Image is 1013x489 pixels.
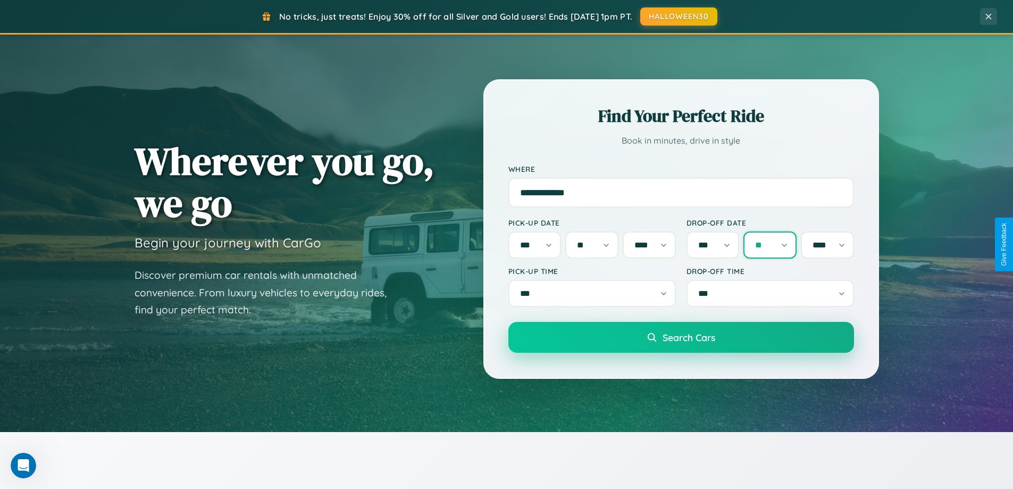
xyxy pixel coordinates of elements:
button: HALLOWEEN30 [640,7,717,26]
span: Search Cars [663,331,715,343]
button: Search Cars [508,322,854,353]
label: Where [508,164,854,173]
label: Drop-off Time [687,267,854,276]
h2: Find Your Perfect Ride [508,104,854,128]
h3: Begin your journey with CarGo [135,235,321,251]
label: Pick-up Date [508,218,676,227]
h1: Wherever you go, we go [135,140,434,224]
iframe: Intercom live chat [11,453,36,478]
div: Give Feedback [1000,223,1008,266]
label: Drop-off Date [687,218,854,227]
p: Discover premium car rentals with unmatched convenience. From luxury vehicles to everyday rides, ... [135,267,400,319]
span: No tricks, just treats! Enjoy 30% off for all Silver and Gold users! Ends [DATE] 1pm PT. [279,11,632,22]
label: Pick-up Time [508,267,676,276]
p: Book in minutes, drive in style [508,133,854,148]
